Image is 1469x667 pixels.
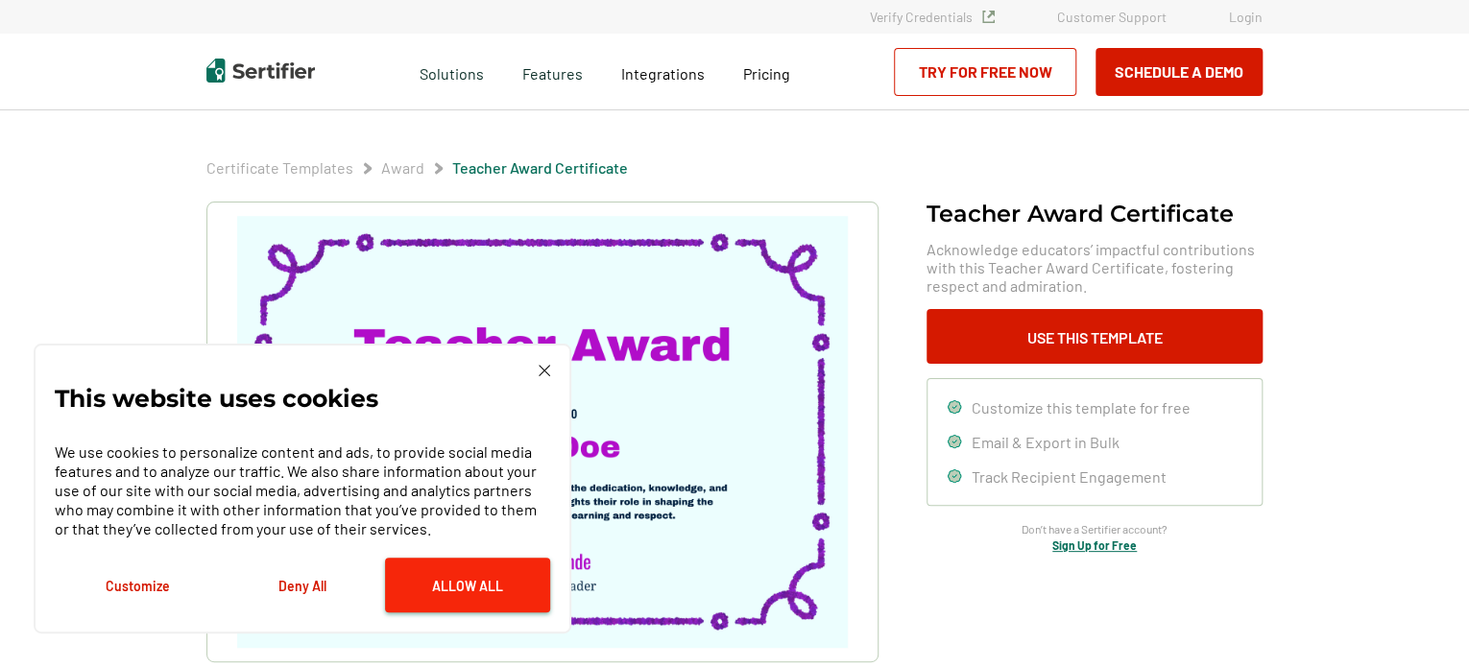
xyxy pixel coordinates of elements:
[621,64,705,83] span: Integrations
[972,398,1191,417] span: Customize this template for free
[621,60,705,83] a: Integrations
[927,202,1234,226] h1: Teacher Award Certificate
[927,309,1263,364] button: Use This Template
[894,48,1076,96] a: Try for Free Now
[237,216,848,648] img: Teacher Award Certificate
[206,158,628,178] div: Breadcrumb
[982,11,995,23] img: Verified
[743,64,790,83] span: Pricing
[385,558,550,612] button: Allow All
[206,59,315,83] img: Sertifier | Digital Credentialing Platform
[220,558,385,612] button: Deny All
[539,365,550,376] img: Cookie Popup Close
[1052,538,1137,552] a: Sign Up for Free
[1229,9,1263,25] a: Login
[381,158,424,178] span: Award
[381,158,424,177] a: Award
[55,442,550,538] p: We use cookies to personalize content and ads, to provide social media features and to analyze ou...
[522,60,583,83] span: Features
[743,60,790,83] a: Pricing
[1373,575,1469,667] iframe: Chat Widget
[927,240,1263,295] span: Acknowledge educators’ impactful contributions with this Teacher Award Certificate, fostering res...
[870,9,995,25] a: Verify Credentials
[55,558,220,612] button: Customize
[206,158,353,177] a: Certificate Templates
[972,433,1120,451] span: Email & Export in Bulk
[972,467,1167,486] span: Track Recipient Engagement
[420,60,484,83] span: Solutions
[55,389,378,408] p: This website uses cookies
[1096,48,1263,96] button: Schedule a Demo
[1057,9,1167,25] a: Customer Support
[452,158,628,178] span: Teacher Award Certificate
[452,158,628,177] a: Teacher Award Certificate
[206,158,353,178] span: Certificate Templates
[1022,520,1168,538] span: Don’t have a Sertifier account?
